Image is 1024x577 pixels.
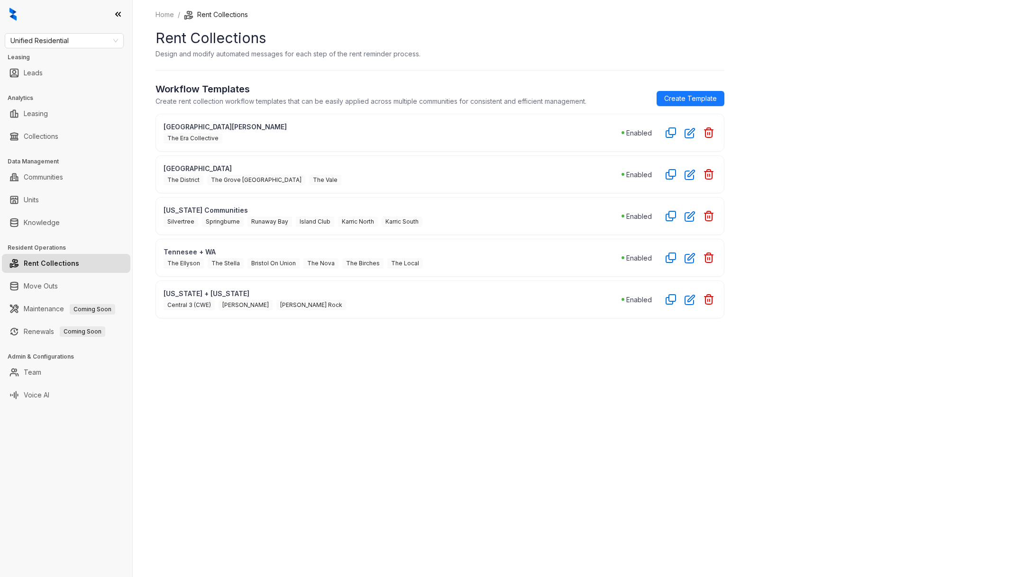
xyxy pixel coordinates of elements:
a: Collections [24,127,58,146]
p: Enabled [626,211,652,221]
a: Rent Collections [24,254,79,273]
a: Home [154,9,176,20]
li: Renewals [2,322,130,341]
span: The Era Collective [164,133,222,144]
a: Communities [24,168,63,187]
p: [GEOGRAPHIC_DATA] [164,163,622,173]
li: Team [2,363,130,382]
span: The Vale [309,175,341,185]
p: Create rent collection workflow templates that can be easily applied across multiple communities ... [155,96,586,106]
span: [PERSON_NAME] Rock [276,300,346,310]
a: Voice AI [24,386,49,405]
p: [GEOGRAPHIC_DATA][PERSON_NAME] [164,122,622,132]
span: [PERSON_NAME] [219,300,273,310]
span: Karric South [382,216,422,227]
span: Karric North [338,216,378,227]
p: Enabled [626,253,652,263]
span: Coming Soon [60,326,105,337]
span: Coming Soon [70,304,115,315]
li: Rent Collections [2,254,130,273]
a: Knowledge [24,213,60,232]
span: Unified Residential [10,34,118,48]
span: Runaway Bay [247,216,292,227]
a: Team [24,363,41,382]
p: Tennesee + WA [164,247,622,257]
a: Leads [24,63,43,82]
p: Enabled [626,128,652,138]
h3: Data Management [8,157,132,166]
span: Bristol On Union [247,258,300,269]
li: Move Outs [2,277,130,296]
h1: Rent Collections [155,27,724,49]
a: Create Template [657,91,724,106]
h3: Leasing [8,53,132,62]
li: Knowledge [2,213,130,232]
li: Maintenance [2,299,130,318]
span: The Nova [303,258,338,269]
span: The Birches [342,258,384,269]
a: Move Outs [24,277,58,296]
li: Leads [2,63,130,82]
p: [US_STATE] Communities [164,205,622,215]
span: Central 3 (CWE) [164,300,215,310]
li: Collections [2,127,130,146]
p: Design and modify automated messages for each step of the rent reminder process. [155,49,421,59]
span: Island Club [296,216,334,227]
img: logo [9,8,17,21]
span: The Stella [208,258,244,269]
p: Enabled [626,170,652,180]
h2: Workflow Templates [155,82,586,96]
span: The District [164,175,203,185]
h3: Analytics [8,94,132,102]
li: Units [2,190,130,209]
p: [US_STATE] + [US_STATE] [164,288,622,298]
a: Leasing [24,104,48,123]
li: Leasing [2,104,130,123]
span: The Ellyson [164,258,204,269]
span: Silvertree [164,216,198,227]
p: Enabled [626,295,652,305]
span: The Local [387,258,423,269]
a: RenewalsComing Soon [24,322,105,341]
li: Voice AI [2,386,130,405]
li: Communities [2,168,130,187]
a: Units [24,190,39,209]
span: Create Template [664,93,717,104]
h3: Admin & Configurations [8,352,132,361]
h3: Resident Operations [8,243,132,252]
li: / [178,9,180,20]
span: The Grove [GEOGRAPHIC_DATA] [207,175,305,185]
span: Springburne [202,216,244,227]
li: Rent Collections [184,9,248,20]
